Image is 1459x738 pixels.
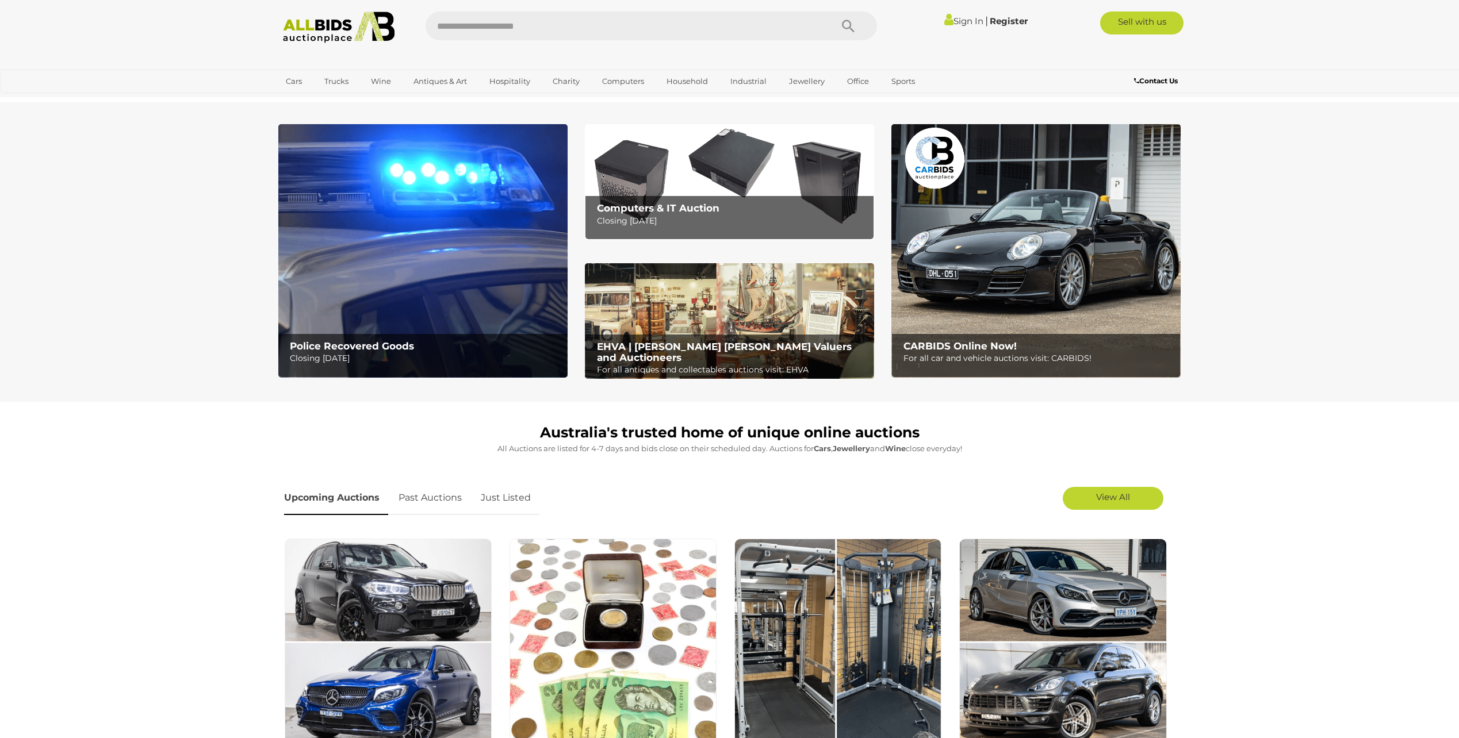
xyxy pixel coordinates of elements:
[317,72,356,91] a: Trucks
[278,124,568,378] img: Police Recovered Goods
[820,11,877,40] button: Search
[1063,487,1163,510] a: View All
[597,363,868,377] p: For all antiques and collectables auctions visit: EHVA
[891,124,1181,378] img: CARBIDS Online Now!
[284,481,388,515] a: Upcoming Auctions
[985,14,988,27] span: |
[885,444,906,453] strong: Wine
[585,124,874,240] img: Computers & IT Auction
[545,72,587,91] a: Charity
[990,16,1028,26] a: Register
[891,124,1181,378] a: CARBIDS Online Now! CARBIDS Online Now! For all car and vehicle auctions visit: CARBIDS!
[363,72,399,91] a: Wine
[659,72,715,91] a: Household
[585,263,874,379] a: EHVA | Evans Hastings Valuers and Auctioneers EHVA | [PERSON_NAME] [PERSON_NAME] Valuers and Auct...
[597,214,868,228] p: Closing [DATE]
[585,124,874,240] a: Computers & IT Auction Computers & IT Auction Closing [DATE]
[1134,75,1181,87] a: Contact Us
[903,351,1174,366] p: For all car and vehicle auctions visit: CARBIDS!
[390,481,470,515] a: Past Auctions
[472,481,539,515] a: Just Listed
[884,72,922,91] a: Sports
[595,72,652,91] a: Computers
[277,11,401,43] img: Allbids.com.au
[597,341,852,363] b: EHVA | [PERSON_NAME] [PERSON_NAME] Valuers and Auctioneers
[482,72,538,91] a: Hospitality
[1134,76,1178,85] b: Contact Us
[833,444,870,453] strong: Jewellery
[597,202,719,214] b: Computers & IT Auction
[290,340,414,352] b: Police Recovered Goods
[278,72,309,91] a: Cars
[278,91,375,110] a: [GEOGRAPHIC_DATA]
[1096,491,1130,502] span: View All
[903,340,1017,352] b: CARBIDS Online Now!
[284,442,1175,455] p: All Auctions are listed for 4-7 days and bids close on their scheduled day. Auctions for , and cl...
[1100,11,1184,34] a: Sell with us
[290,351,561,366] p: Closing [DATE]
[278,124,568,378] a: Police Recovered Goods Police Recovered Goods Closing [DATE]
[944,16,983,26] a: Sign In
[723,72,774,91] a: Industrial
[585,263,874,379] img: EHVA | Evans Hastings Valuers and Auctioneers
[840,72,876,91] a: Office
[406,72,474,91] a: Antiques & Art
[284,425,1175,441] h1: Australia's trusted home of unique online auctions
[814,444,831,453] strong: Cars
[782,72,832,91] a: Jewellery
